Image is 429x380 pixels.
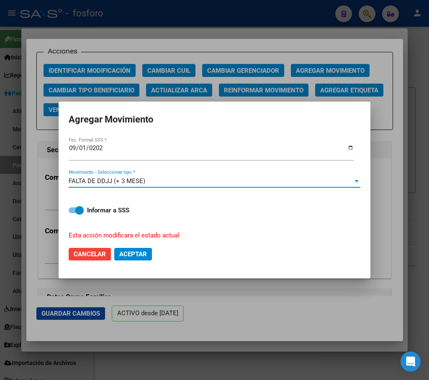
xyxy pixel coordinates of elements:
[87,207,129,214] strong: Informar a SSS
[69,112,360,128] h2: Agregar Movimiento
[119,250,147,258] span: Aceptar
[401,352,421,372] div: Open Intercom Messenger
[74,250,106,258] span: Cancelar
[69,177,145,185] span: FALTA DE DDJJ (+ 3 MESE)
[69,248,111,260] button: Cancelar
[69,231,350,240] p: Esta acción modificara el estado actual
[114,248,152,260] button: Aceptar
